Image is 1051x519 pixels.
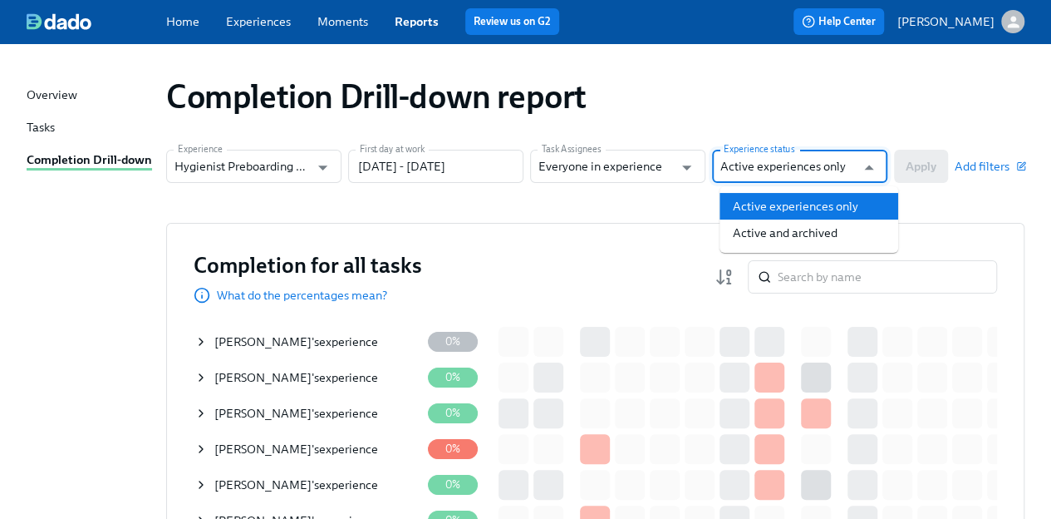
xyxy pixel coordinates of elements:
span: [PERSON_NAME] [214,406,312,421]
button: Open [674,155,700,180]
li: Active and archived [719,220,898,246]
button: Open [310,155,336,180]
h3: Completion for all tasks [194,250,422,280]
div: Tasks [27,119,55,138]
div: [PERSON_NAME]'sexperience [194,325,420,358]
div: Overview [27,86,77,106]
button: Help Center [793,8,884,35]
span: Help Center [802,13,876,30]
span: 0% [435,371,470,383]
div: [PERSON_NAME]'sexperience [194,468,420,502]
a: Review us on G2 [474,13,551,30]
button: Review us on G2 [465,8,559,35]
a: Moments [317,14,368,29]
a: Experiences [226,14,291,29]
img: dado [27,13,91,30]
div: 's experience [214,441,378,457]
a: Overview [27,86,153,106]
span: [PERSON_NAME] [214,334,312,349]
svg: Completion rate (low to high) [715,267,734,287]
a: Tasks [27,119,153,138]
div: 's experience [214,334,378,350]
input: Search by name [778,260,997,294]
a: dado [27,13,166,30]
div: 's experience [214,405,378,422]
button: [PERSON_NAME] [897,10,1024,33]
li: Active experiences only [719,193,898,220]
button: Close [856,155,882,180]
span: 0% [435,335,470,348]
div: [PERSON_NAME]'sexperience [194,432,420,466]
span: [PERSON_NAME] [214,477,312,492]
div: 's experience [214,477,378,493]
h1: Completion Drill-down report [166,77,587,116]
div: [PERSON_NAME]'sexperience [194,397,420,430]
p: [PERSON_NAME] [897,13,995,30]
a: Completion Drill-down [27,151,153,171]
span: 0% [435,442,470,455]
span: [PERSON_NAME] [214,370,312,385]
div: [PERSON_NAME]'sexperience [194,361,420,394]
div: Completion Drill-down [27,151,152,171]
div: 's experience [214,369,378,386]
button: Add filters [955,158,1024,175]
a: Reports [395,14,439,29]
span: [PERSON_NAME] [214,442,312,457]
span: 0% [435,407,470,419]
p: What do the percentages mean? [217,287,387,304]
span: 0% [435,478,470,491]
a: Home [166,14,199,29]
